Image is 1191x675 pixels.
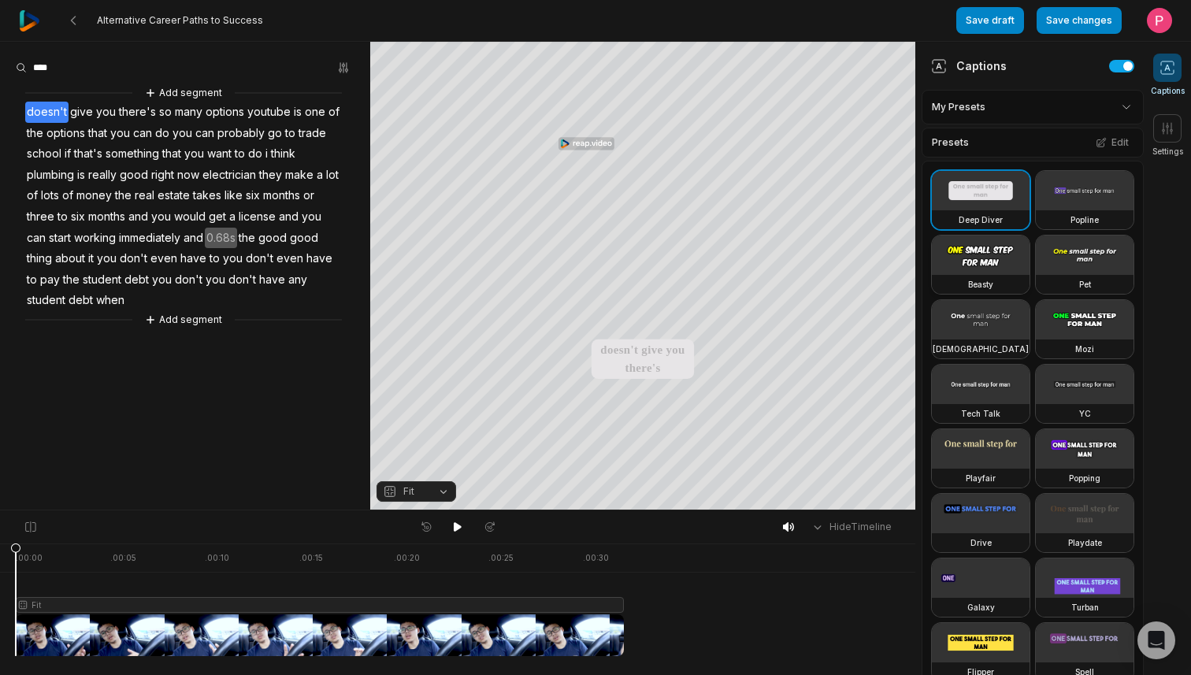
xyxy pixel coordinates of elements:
span: to [56,206,69,228]
span: doesn't [25,102,69,123]
span: Settings [1152,146,1183,158]
div: Open Intercom Messenger [1137,621,1175,659]
span: you [95,102,117,123]
span: you [171,123,194,144]
span: six [244,185,262,206]
span: youtube [246,102,292,123]
h3: Popline [1070,213,1099,226]
span: they [258,165,284,186]
h3: [DEMOGRAPHIC_DATA] [933,343,1029,355]
span: good [288,228,320,249]
img: reap [19,10,40,32]
h3: Playfair [966,472,996,484]
span: student [25,290,67,311]
span: can [25,228,47,249]
span: the [61,269,81,291]
span: have [305,248,334,269]
span: debt [67,290,95,311]
span: something [104,143,161,165]
span: there's [117,102,158,123]
span: you [150,269,173,291]
span: that [161,143,183,165]
span: don't [118,248,149,269]
span: really [87,165,118,186]
h3: Galaxy [967,601,995,614]
span: even [149,248,179,269]
span: months [262,185,302,206]
span: now [176,165,201,186]
span: a [228,206,237,228]
span: money [75,185,113,206]
span: give [69,102,95,123]
span: lot [325,165,340,186]
div: Captions [931,57,1007,74]
span: trade [297,123,328,144]
span: lots [39,185,61,206]
span: you [183,143,206,165]
h3: Pet [1079,278,1091,291]
span: don't [227,269,258,291]
button: Add segment [142,311,225,328]
span: the [113,185,133,206]
span: probably [216,123,266,144]
span: working [72,228,117,249]
span: of [61,185,75,206]
span: when [95,290,126,311]
span: options [204,102,246,123]
span: you [95,248,118,269]
span: and [277,206,300,228]
span: debt [123,269,150,291]
span: think [269,143,297,165]
span: go [266,123,284,144]
button: Captions [1151,54,1185,97]
span: it [87,248,95,269]
h3: Mozi [1075,343,1094,355]
span: electrician [201,165,258,186]
span: of [25,185,39,206]
span: start [47,228,72,249]
button: Save draft [956,7,1024,34]
span: good [118,165,150,186]
span: do [247,143,264,165]
h3: Popping [1069,472,1100,484]
span: license [237,206,277,228]
span: to [233,143,247,165]
span: that's [72,143,104,165]
h3: Beasty [968,278,993,291]
span: pay [39,269,61,291]
span: is [76,165,87,186]
span: even [275,248,305,269]
span: 0.68s [205,228,237,249]
span: months [87,206,127,228]
span: have [179,248,208,269]
span: if [63,143,72,165]
span: make [284,165,315,186]
div: My Presets [922,90,1144,124]
span: can [132,123,154,144]
span: Fit [403,484,414,499]
button: Add segment [142,84,225,102]
span: get [207,206,228,228]
button: Save changes [1037,7,1122,34]
span: i [264,143,269,165]
span: many [173,102,204,123]
span: and [127,206,150,228]
span: that [87,123,109,144]
span: you [221,248,244,269]
span: is [292,102,303,123]
span: don't [173,269,204,291]
span: you [150,206,173,228]
span: can [194,123,216,144]
span: school [25,143,63,165]
h3: YC [1079,407,1091,420]
span: to [208,248,221,269]
span: three [25,206,56,228]
h3: Playdate [1068,536,1102,549]
span: about [54,248,87,269]
span: like [223,185,244,206]
span: real [133,185,156,206]
span: the [237,228,257,249]
span: you [300,206,323,228]
span: Alternative Career Paths to Success [97,14,263,27]
span: Captions [1151,85,1185,97]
